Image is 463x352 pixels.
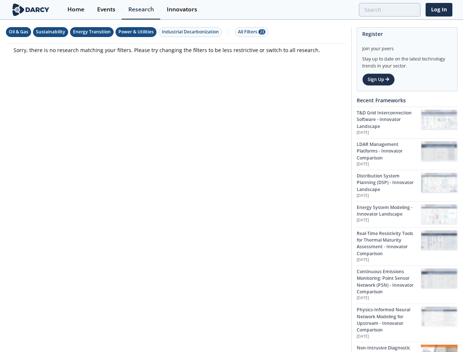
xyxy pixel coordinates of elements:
[11,3,51,16] img: logo-wide.svg
[97,7,115,12] div: Events
[258,29,265,34] span: 23
[357,217,421,223] p: [DATE]
[14,46,338,54] p: Sorry, there is no research matching your filters. Please try changing the filters to be less res...
[357,307,421,334] div: Physics-Informed Neural Network Modeling for Upstream - Innovator Comparison
[357,227,458,265] a: Real-Time Resistivity Tools for Thermal Maturity Assessment - Innovator Comparison [DATE] Real-Ti...
[357,138,458,170] a: LDAR Management Platforms - Innovator Comparison [DATE] LDAR Management Platforms - Innovator Com...
[357,193,421,199] p: [DATE]
[115,27,157,37] button: Power & Utilities
[357,173,421,193] div: Distribution System Planning (DSP) - Innovator Landscape
[357,141,421,161] div: LDAR Management Platforms - Innovator Comparison
[33,27,68,37] button: Sustainability
[73,29,111,35] div: Energy Transition
[357,110,421,130] div: T&D Grid Interconnection Software - Innovator Landscape
[357,204,421,218] div: Energy System Modeling - Innovator Landscape
[357,295,421,301] p: [DATE]
[357,170,458,201] a: Distribution System Planning (DSP) - Innovator Landscape [DATE] Distribution System Planning (DSP...
[357,107,458,138] a: T&D Grid Interconnection Software - Innovator Landscape [DATE] T&D Grid Interconnection Software ...
[238,29,265,35] div: All Filters
[362,40,452,52] div: Join your peers
[167,7,197,12] div: Innovators
[128,7,154,12] div: Research
[357,265,458,304] a: Continuous Emissions Monitoring: Point Sensor Network (PSN) - Innovator Comparison [DATE] Continu...
[357,201,458,227] a: Energy System Modeling - Innovator Landscape [DATE] Energy System Modeling - Innovator Landscape ...
[67,7,84,12] div: Home
[426,3,452,16] a: Log In
[357,161,421,167] p: [DATE]
[118,29,154,35] div: Power & Utilities
[6,27,31,37] button: Oil & Gas
[362,73,395,86] a: Sign Up
[357,304,458,342] a: Physics-Informed Neural Network Modeling for Upstream - Innovator Comparison [DATE] Physics-Infor...
[357,130,421,136] p: [DATE]
[357,268,421,296] div: Continuous Emissions Monitoring: Point Sensor Network (PSN) - Innovator Comparison
[235,27,268,37] button: All Filters 23
[359,3,420,16] input: Advanced Search
[357,230,421,257] div: Real-Time Resistivity Tools for Thermal Maturity Assessment - Innovator Comparison
[357,257,421,263] p: [DATE]
[162,29,219,35] div: Industrial Decarbonization
[9,29,28,35] div: Oil & Gas
[357,94,458,107] div: Recent Frameworks
[159,27,222,37] button: Industrial Decarbonization
[70,27,114,37] button: Energy Transition
[357,334,421,340] p: [DATE]
[362,52,452,69] div: Stay up to date on the latest technology trends in your sector.
[362,27,452,40] div: Register
[36,29,65,35] div: Sustainability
